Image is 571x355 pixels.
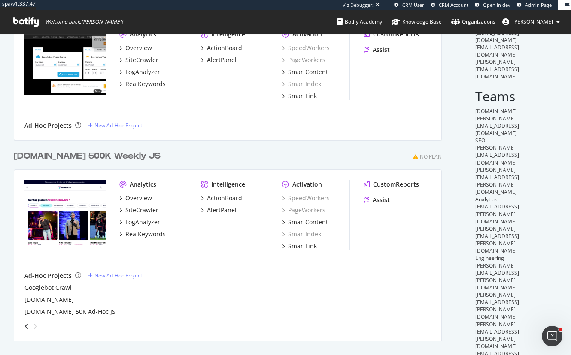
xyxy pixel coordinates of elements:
h2: Teams [475,89,557,103]
div: ActionBoard [207,44,242,52]
span: Welcome back, [PERSON_NAME] ! [45,18,123,25]
a: ActionBoard [201,194,242,202]
a: RealKeywords [119,230,166,238]
div: LogAnalyzer [125,218,160,226]
div: Overview [125,194,152,202]
a: SpeedWorkers [282,44,330,52]
div: Ad-Hoc Projects [24,121,72,130]
div: Viz Debugger: [343,2,374,9]
a: Admin Page [517,2,552,9]
span: [PERSON_NAME][EMAIL_ADDRESS][PERSON_NAME][DOMAIN_NAME] [475,166,519,196]
div: Knowledge Base [392,18,442,26]
a: [DOMAIN_NAME] 50K Ad-Hoc JS [24,307,115,316]
span: [PERSON_NAME][EMAIL_ADDRESS][DOMAIN_NAME] [475,58,519,80]
div: SmartContent [288,218,328,226]
a: CustomReports [364,180,419,189]
a: [DOMAIN_NAME] [24,295,74,304]
div: SiteCrawler [125,206,158,214]
a: SmartContent [282,218,328,226]
a: Open in dev [475,2,510,9]
a: RealKeywords [119,80,166,88]
div: Botify Academy [337,18,382,26]
span: [EMAIL_ADDRESS][PERSON_NAME][DOMAIN_NAME] [475,203,519,225]
span: [PERSON_NAME][EMAIL_ADDRESS][DOMAIN_NAME] [475,144,519,166]
a: AlertPanel [201,56,237,64]
div: Intelligence [211,30,245,39]
a: Overview [119,44,152,52]
a: PageWorkers [282,56,325,64]
div: ActionBoard [207,194,242,202]
div: New Ad-Hoc Project [94,272,142,279]
div: SEO [475,137,557,144]
div: Analytics [475,196,557,203]
a: PageWorkers [282,206,325,214]
a: Googlebot Crawl [24,283,72,292]
a: CRM User [394,2,424,9]
a: SmartContent [282,68,328,76]
a: ActionBoard [201,44,242,52]
a: AlertPanel [201,206,237,214]
div: CustomReports [373,30,419,39]
div: Engineering [475,254,557,262]
span: CRM Account [439,2,468,8]
div: Activation [292,180,322,189]
div: Assist [373,196,390,204]
span: Lilian Sparer [513,18,553,25]
a: SmartIndex [282,230,321,238]
div: Intelligence [211,180,245,189]
div: Analytics [130,180,156,189]
div: Overview [125,44,152,52]
div: Organizations [451,18,495,26]
div: RealKeywords [125,80,166,88]
div: SmartLink [288,92,317,100]
div: New Ad-Hoc Project [94,122,142,129]
a: LogAnalyzer [119,68,160,76]
button: [PERSON_NAME] [495,15,567,29]
a: SmartLink [282,242,317,250]
a: Botify Academy [337,10,382,33]
span: Admin Page [525,2,552,8]
span: Open in dev [483,2,510,8]
a: SpeedWorkers [282,194,330,202]
div: No Plan [420,153,442,160]
div: SiteCrawler [125,56,158,64]
span: [PERSON_NAME][EMAIL_ADDRESS][DOMAIN_NAME] [475,115,519,137]
a: Organizations [451,10,495,33]
div: angle-left [21,319,32,333]
a: Knowledge Base [392,10,442,33]
span: [PERSON_NAME][EMAIL_ADDRESS][PERSON_NAME][DOMAIN_NAME] [475,321,519,350]
span: [PERSON_NAME][EMAIL_ADDRESS][PERSON_NAME][DOMAIN_NAME] [475,291,519,320]
a: Assist [364,45,390,54]
a: CustomReports [364,30,419,39]
a: SiteCrawler [119,56,158,64]
div: SmartLink [288,242,317,250]
div: Activation [292,30,322,39]
div: RealKeywords [125,230,166,238]
a: SiteCrawler [119,206,158,214]
a: [DOMAIN_NAME] 500K Weekly JS [14,150,164,162]
span: CRM User [402,2,424,8]
a: New Ad-Hoc Project [88,122,142,129]
div: LogAnalyzer [125,68,160,76]
div: AlertPanel [207,56,237,64]
a: CRM Account [431,2,468,9]
a: Overview [119,194,152,202]
div: SmartContent [288,68,328,76]
div: Ad-Hoc Projects [24,271,72,280]
a: SmartLink [282,92,317,100]
div: Analytics [130,30,156,39]
span: [EMAIL_ADDRESS][DOMAIN_NAME] [475,44,519,58]
div: [DOMAIN_NAME] 500K Weekly JS [14,150,161,162]
a: SmartIndex [282,80,321,88]
img: vividseats.com [24,180,106,245]
div: AlertPanel [207,206,237,214]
